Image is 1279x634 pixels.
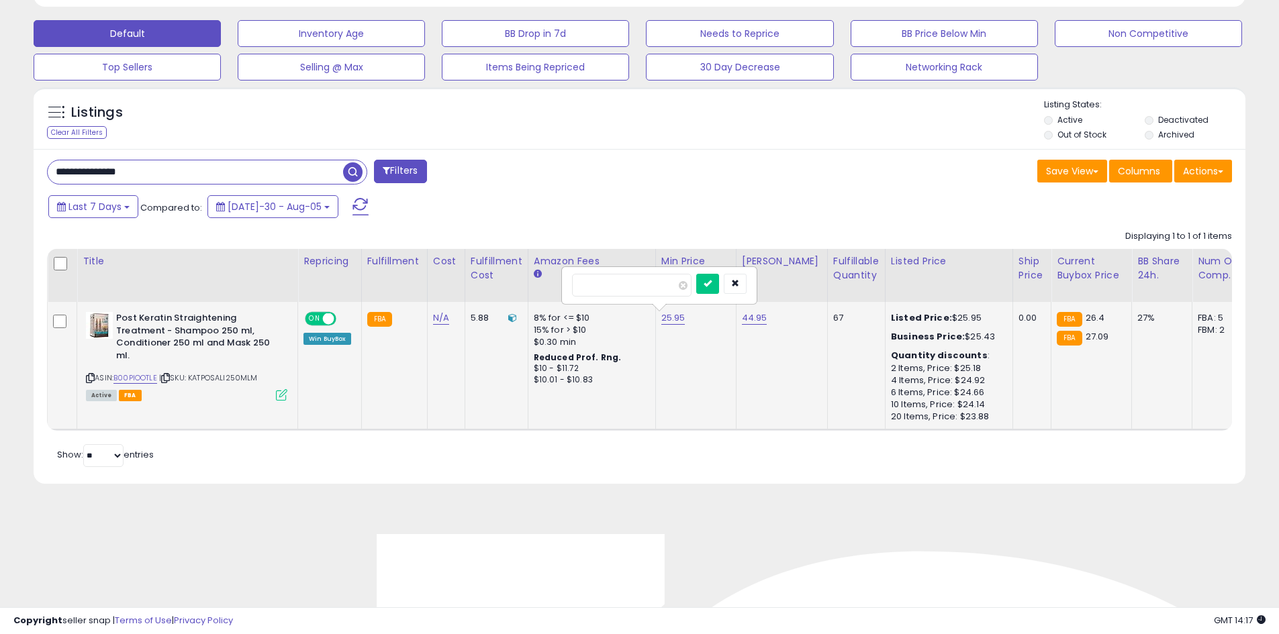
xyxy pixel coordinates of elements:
button: Items Being Repriced [442,54,629,81]
a: 44.95 [742,311,767,325]
span: OFF [334,313,356,325]
button: Inventory Age [238,20,425,47]
button: Needs to Reprice [646,20,833,47]
button: Filters [374,160,426,183]
a: 25.95 [661,311,685,325]
div: Title [83,254,292,268]
span: [DATE]-30 - Aug-05 [228,200,322,213]
div: : [891,350,1002,362]
span: All listings currently available for purchase on Amazon [86,390,117,401]
button: [DATE]-30 - Aug-05 [207,195,338,218]
div: $25.43 [891,331,1002,343]
img: 41D0W2YmYVL._SL40_.jpg [86,312,113,339]
div: ASIN: [86,312,287,399]
button: Non Competitive [1055,20,1242,47]
div: $10 - $11.72 [534,363,645,374]
div: Win BuyBox [303,333,351,345]
div: 6 Items, Price: $24.66 [891,386,1002,399]
a: N/A [433,311,449,325]
b: Listed Price: [891,311,952,324]
b: Quantity discounts [891,349,988,362]
button: Networking Rack [851,54,1038,81]
div: Amazon Fees [534,254,650,268]
div: $25.95 [891,312,1002,324]
button: Last 7 Days [48,195,138,218]
span: 27.09 [1086,330,1109,343]
button: BB Drop in 7d [442,20,629,47]
div: $0.30 min [534,336,645,348]
div: Displaying 1 to 1 of 1 items [1125,230,1232,243]
div: FBM: 2 [1198,324,1242,336]
div: 67 [833,312,875,324]
div: 27% [1137,312,1182,324]
div: 15% for > $10 [534,324,645,336]
div: Fulfillment [367,254,422,268]
small: FBA [1057,331,1082,346]
span: Compared to: [140,201,202,214]
div: 5.88 [471,312,518,324]
small: FBA [367,312,392,327]
button: Save View [1037,160,1107,182]
b: Reduced Prof. Rng. [534,352,622,363]
b: Business Price: [891,330,965,343]
span: ON [306,313,323,325]
button: Default [34,20,221,47]
div: FBA: 5 [1198,312,1242,324]
span: Last 7 Days [68,200,122,213]
button: Selling @ Max [238,54,425,81]
div: Min Price [661,254,730,268]
span: Show: entries [57,448,154,461]
div: Num of Comp. [1198,254,1247,282]
span: FBA [119,390,142,401]
span: 26.4 [1086,311,1105,324]
span: | SKU: KATPOSALI250MLM [159,372,258,383]
b: Post Keratin Straightening Treatment - Shampoo 250 ml, Conditioner 250 ml and Mask 250 ml. [116,312,279,365]
label: Archived [1158,129,1194,140]
button: 30 Day Decrease [646,54,833,81]
button: Top Sellers [34,54,221,81]
div: Ship Price [1019,254,1045,282]
h5: Listings [71,103,123,122]
span: Columns [1118,164,1160,178]
div: Fulfillable Quantity [833,254,880,282]
label: Out of Stock [1057,129,1106,140]
div: 20 Items, Price: $23.88 [891,411,1002,423]
div: Cost [433,254,459,268]
div: Clear All Filters [47,126,107,139]
div: Current Buybox Price [1057,254,1126,282]
div: Repricing [303,254,356,268]
label: Active [1057,114,1082,125]
a: B00PIOOTLE [113,372,157,384]
small: Amazon Fees. [534,268,542,280]
div: 8% for <= $10 [534,312,645,324]
button: Columns [1109,160,1172,182]
div: 4 Items, Price: $24.92 [891,374,1002,386]
p: Listing States: [1044,99,1245,111]
div: 2 Items, Price: $25.18 [891,362,1002,374]
div: $10.01 - $10.83 [534,374,645,386]
div: BB Share 24h. [1137,254,1186,282]
small: FBA [1057,312,1082,327]
button: Actions [1174,160,1232,182]
div: Fulfillment Cost [471,254,522,282]
div: 0.00 [1019,312,1041,324]
div: Listed Price [891,254,1007,268]
div: 10 Items, Price: $24.14 [891,399,1002,411]
button: BB Price Below Min [851,20,1038,47]
div: [PERSON_NAME] [742,254,822,268]
label: Deactivated [1158,114,1209,125]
